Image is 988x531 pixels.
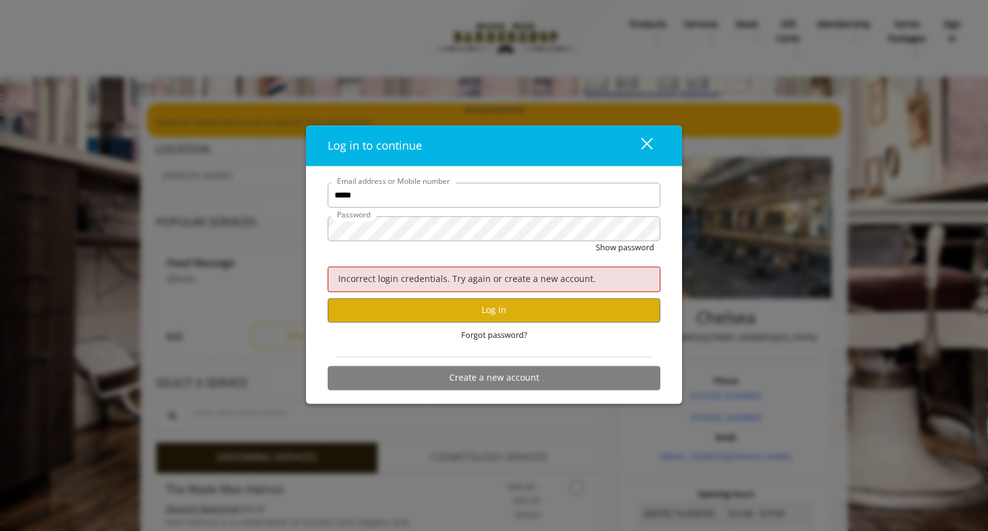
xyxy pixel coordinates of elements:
input: Password [328,217,660,242]
input: Email address or Mobile number [328,183,660,208]
span: Forgot password? [461,329,528,342]
div: close dialog [627,137,652,155]
label: Email address or Mobile number [331,176,456,188]
button: close dialog [618,134,660,159]
label: Password [331,209,377,221]
button: Log in [328,298,660,322]
span: Incorrect login credentials. Try again or create a new account. [338,273,596,285]
button: Create a new account [328,366,660,390]
button: Show password [596,242,654,255]
span: Log in to continue [328,138,422,153]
